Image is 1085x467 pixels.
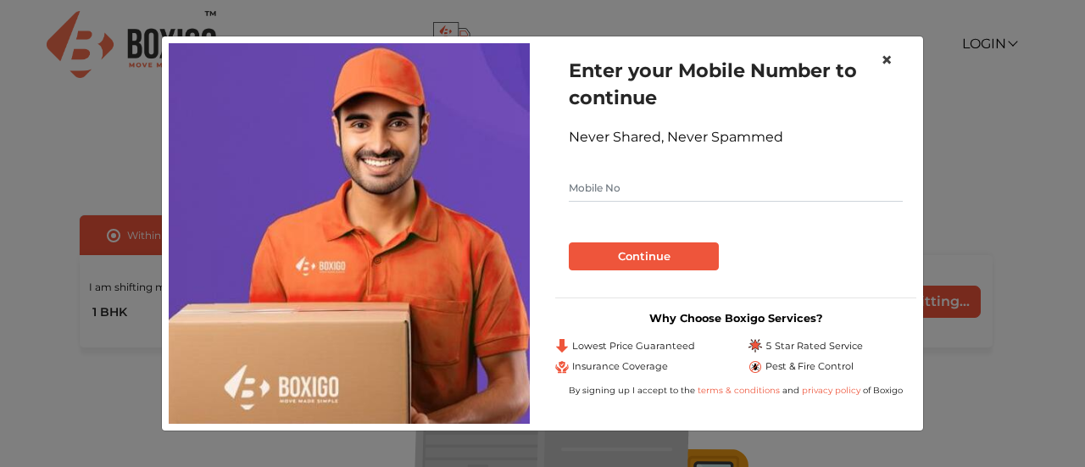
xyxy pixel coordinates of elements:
[569,175,903,202] input: Mobile No
[799,385,863,396] a: privacy policy
[572,339,695,353] span: Lowest Price Guaranteed
[555,384,916,397] div: By signing up I accept to the and of Boxigo
[698,385,782,396] a: terms & conditions
[867,36,906,84] button: Close
[881,47,893,72] span: ×
[569,127,903,147] div: Never Shared, Never Spammed
[765,339,863,353] span: 5 Star Rated Service
[169,43,530,423] img: relocation-img
[572,359,668,374] span: Insurance Coverage
[569,242,719,271] button: Continue
[569,57,903,111] h1: Enter your Mobile Number to continue
[555,312,916,325] h3: Why Choose Boxigo Services?
[765,359,854,374] span: Pest & Fire Control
